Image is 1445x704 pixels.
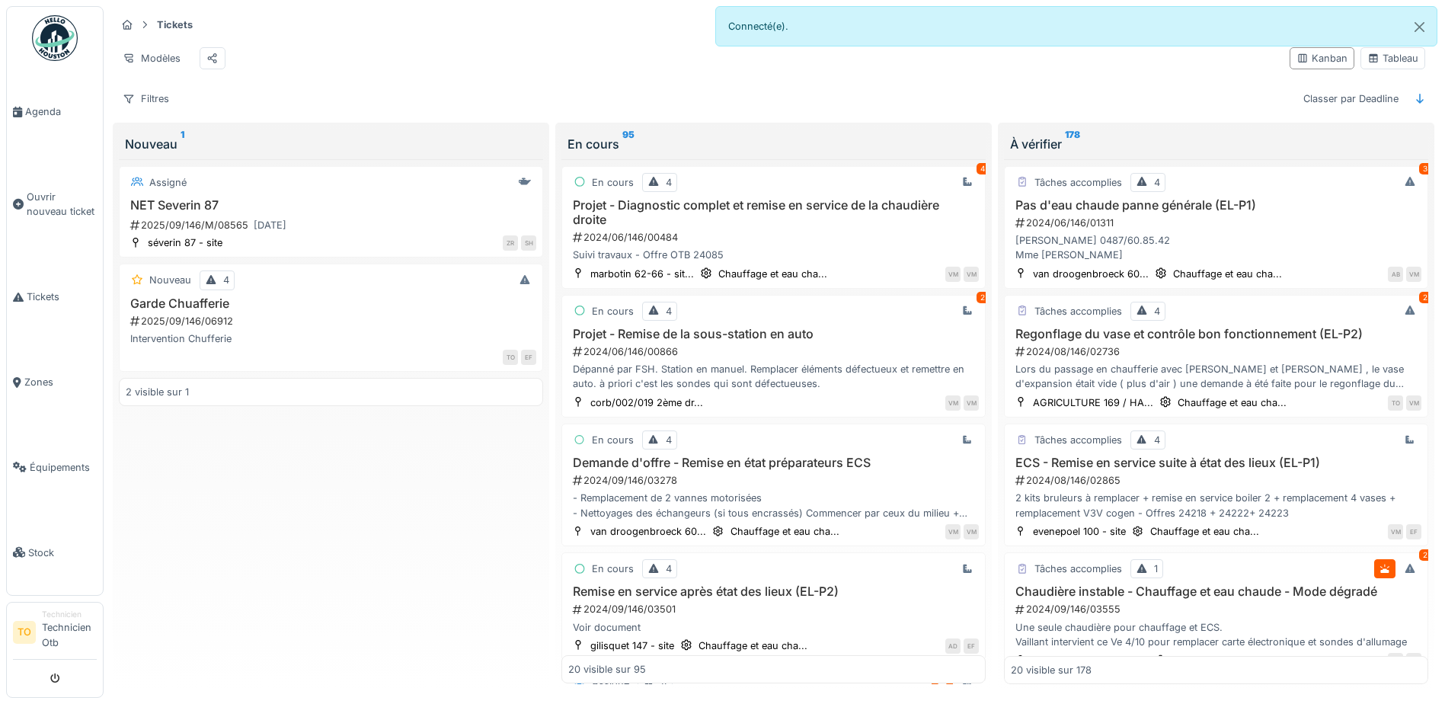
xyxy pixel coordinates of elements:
[1011,362,1421,391] div: Lors du passage en chaufferie avec [PERSON_NAME] et [PERSON_NAME] , le vase d'expansion était vid...
[1011,662,1092,677] div: 20 visible sur 178
[27,290,97,304] span: Tickets
[592,433,634,447] div: En cours
[1388,267,1403,282] div: AB
[571,473,979,488] div: 2024/09/146/03278
[1011,620,1421,649] div: Une seule chaudière pour chauffage et ECS. Vaillant intervient ce Ve 4/10 pour remplacer carte él...
[568,456,979,470] h3: Demande d'offre - Remise en état préparateurs ECS
[1419,292,1431,303] div: 2
[7,424,103,510] a: Équipements
[571,230,979,245] div: 2024/06/146/00484
[1011,233,1421,262] div: [PERSON_NAME] 0487/60.85.42 Mme [PERSON_NAME]
[1154,433,1160,447] div: 4
[1034,433,1122,447] div: Tâches accomplies
[7,69,103,155] a: Agenda
[521,235,536,251] div: SH
[129,314,536,328] div: 2025/09/146/06912
[1033,524,1126,539] div: evenepoel 100 - site
[7,510,103,595] a: Stock
[129,216,536,235] div: 2025/09/146/M/08565
[116,47,187,69] div: Modèles
[715,6,1438,46] div: Connecté(e).
[1406,267,1421,282] div: VM
[590,524,706,539] div: van droogenbroeck 60...
[27,190,97,219] span: Ouvrir nouveau ticket
[568,620,979,635] div: Voir document
[28,546,97,560] span: Stock
[32,15,78,61] img: Badge_color-CXgf-gQk.svg
[945,638,961,654] div: AD
[568,248,979,262] div: Suivi travaux - Offre OTB 24085
[24,375,97,389] span: Zones
[1419,549,1431,561] div: 2
[568,491,979,520] div: - Remplacement de 2 vannes motorisées - Nettoyages des échangeurs (si tous encrassés) Commencer p...
[1406,395,1421,411] div: VM
[1406,653,1421,668] div: VM
[1154,562,1158,576] div: 1
[1034,175,1122,190] div: Tâches accomplies
[125,135,537,153] div: Nouveau
[1173,653,1282,667] div: Chauffage et eau cha...
[568,198,979,227] h3: Projet - Diagnostic complet et remise en service de la chaudière droite
[1014,344,1421,359] div: 2024/08/146/02736
[977,292,989,303] div: 2
[592,562,634,576] div: En cours
[1011,584,1421,599] h3: Chaudière instable - Chauffage et eau chaude - Mode dégradé
[1173,267,1282,281] div: Chauffage et eau cha...
[1014,216,1421,230] div: 2024/06/146/01311
[503,350,518,365] div: TO
[1014,602,1421,616] div: 2024/09/146/03555
[181,135,184,153] sup: 1
[622,135,635,153] sup: 95
[149,273,191,287] div: Nouveau
[568,584,979,599] h3: Remise en service après état des lieux (EL-P2)
[1033,267,1149,281] div: van droogenbroeck 60...
[699,638,807,653] div: Chauffage et eau cha...
[149,175,187,190] div: Assigné
[1367,51,1418,66] div: Tableau
[254,218,286,232] div: [DATE]
[13,609,97,660] a: TO TechnicienTechnicien Otb
[945,267,961,282] div: VM
[1014,473,1421,488] div: 2024/08/146/02865
[666,304,672,318] div: 4
[521,350,536,365] div: EF
[126,331,536,346] div: Intervention Chufferie
[1388,653,1403,668] div: AB
[592,175,634,190] div: En cours
[126,296,536,311] h3: Garde Chuafferie
[666,562,672,576] div: 4
[1033,395,1153,410] div: AGRICULTURE 169 / HA...
[945,524,961,539] div: VM
[1034,562,1122,576] div: Tâches accomplies
[1010,135,1422,153] div: À vérifier
[977,163,989,174] div: 4
[590,267,694,281] div: marbotin 62-66 - sit...
[7,340,103,425] a: Zones
[42,609,97,620] div: Technicien
[1150,524,1259,539] div: Chauffage et eau cha...
[568,662,646,677] div: 20 visible sur 95
[1154,175,1160,190] div: 4
[718,267,827,281] div: Chauffage et eau cha...
[1178,395,1287,410] div: Chauffage et eau cha...
[964,638,979,654] div: EF
[7,155,103,254] a: Ouvrir nouveau ticket
[1011,491,1421,520] div: 2 kits bruleurs à remplacer + remise en service boiler 2 + remplacement 4 vases + remplacement V3...
[1011,456,1421,470] h3: ECS - Remise en service suite à état des lieux (EL-P1)
[1419,163,1431,174] div: 3
[568,362,979,391] div: Dépanné par FSH. Station en manuel. Remplacer éléments défectueux et remettre en auto. à priori c...
[964,267,979,282] div: VM
[1011,198,1421,213] h3: Pas d'eau chaude panne générale (EL-P1)
[1154,304,1160,318] div: 4
[148,235,222,250] div: séverin 87 - site
[571,344,979,359] div: 2024/06/146/00866
[590,638,674,653] div: gilisquet 147 - site
[730,524,839,539] div: Chauffage et eau cha...
[1034,304,1122,318] div: Tâches accomplies
[571,602,979,616] div: 2024/09/146/03501
[1406,524,1421,539] div: EF
[151,18,199,32] strong: Tickets
[1033,653,1149,667] div: van droogenbroeck 60...
[116,88,176,110] div: Filtres
[590,395,703,410] div: corb/002/019 2ème dr...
